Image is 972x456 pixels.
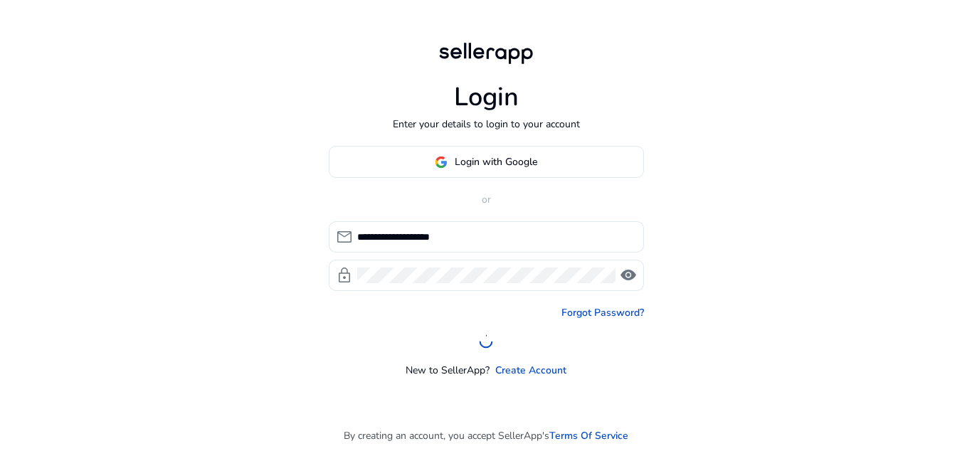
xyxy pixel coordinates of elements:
p: New to SellerApp? [406,363,490,378]
p: Enter your details to login to your account [393,117,580,132]
span: Login with Google [455,154,537,169]
h1: Login [454,82,519,112]
span: mail [336,228,353,245]
img: google-logo.svg [435,156,448,169]
span: lock [336,267,353,284]
button: Login with Google [329,146,644,178]
a: Forgot Password? [561,305,644,320]
span: visibility [620,267,637,284]
p: or [329,192,644,207]
a: Create Account [495,363,566,378]
a: Terms Of Service [549,428,628,443]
